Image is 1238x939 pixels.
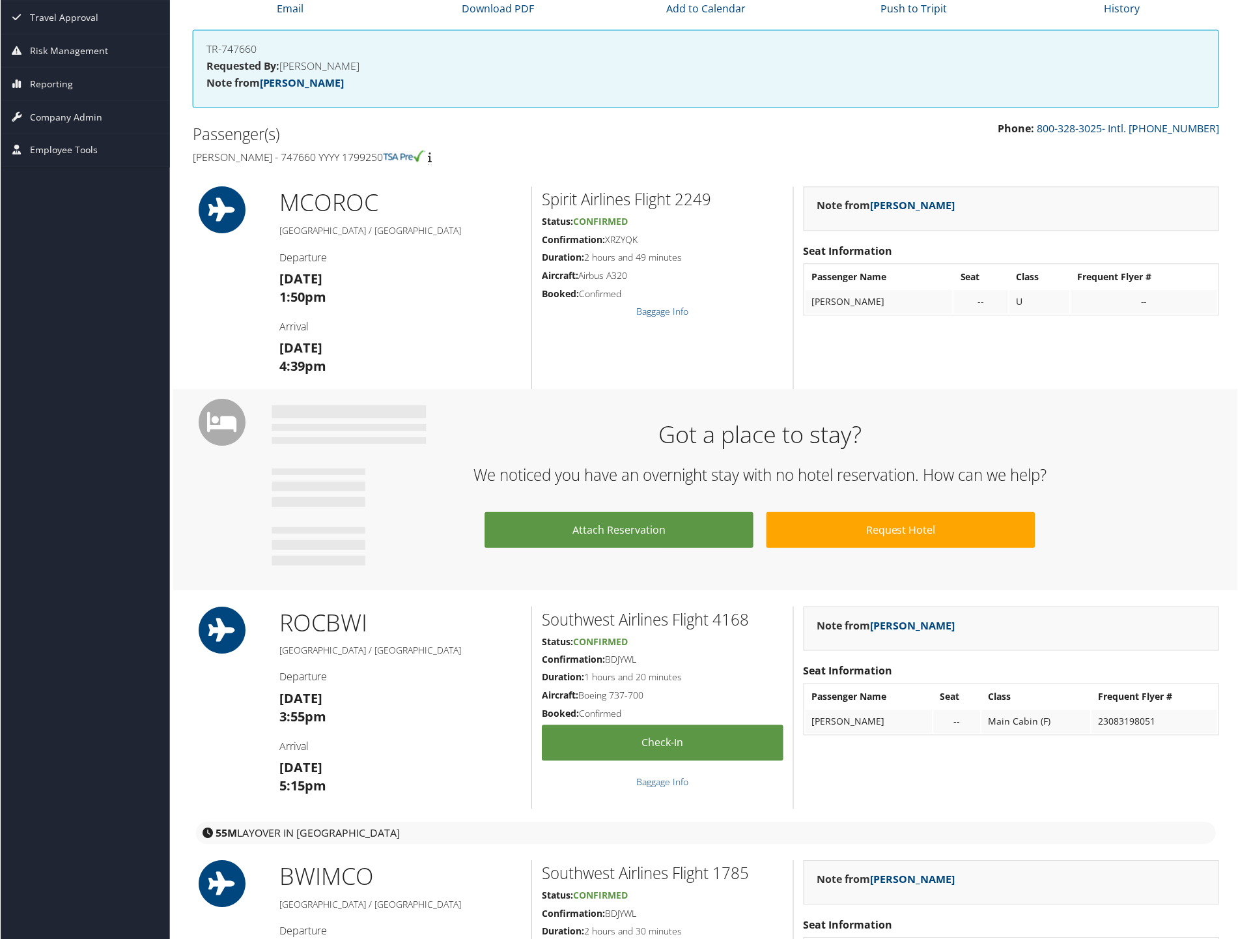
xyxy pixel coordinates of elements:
[573,216,628,228] span: Confirmed
[192,151,696,165] h4: [PERSON_NAME] - 747660 YYYY 1799250
[806,686,933,710] th: Passenger Name
[279,320,522,334] h4: Arrival
[804,244,893,259] strong: Seat Information
[279,251,522,265] h4: Departure
[961,296,1002,308] div: --
[542,234,783,247] h5: XRZYQK
[1071,266,1218,289] th: Frequent Flyer #
[871,873,955,888] a: [PERSON_NAME]
[542,908,605,921] strong: Confirmation:
[542,270,783,283] h5: Airbus A320
[542,926,783,939] h5: 2 hours and 30 minutes
[29,68,72,100] span: Reporting
[806,291,953,314] td: [PERSON_NAME]
[279,760,322,777] strong: [DATE]
[1010,291,1070,314] td: U
[871,199,955,213] a: [PERSON_NAME]
[259,76,344,90] a: [PERSON_NAME]
[817,199,955,213] strong: Note from
[279,645,522,658] h5: [GEOGRAPHIC_DATA] / [GEOGRAPHIC_DATA]
[542,252,783,265] h5: 2 hours and 49 minutes
[29,1,98,34] span: Travel Approval
[542,672,584,684] strong: Duration:
[542,609,783,631] h2: Southwest Airlines Flight 4168
[279,899,522,912] h5: [GEOGRAPHIC_DATA] / [GEOGRAPHIC_DATA]
[279,925,522,939] h4: Departure
[542,926,584,938] strong: Duration:
[279,187,522,220] h1: MCO ROC
[206,61,1206,71] h4: [PERSON_NAME]
[206,59,279,73] strong: Requested By:
[542,690,578,702] strong: Aircraft:
[542,216,573,228] strong: Status:
[998,122,1035,136] strong: Phone:
[573,890,628,903] span: Confirmed
[206,76,344,90] strong: Note from
[279,778,326,796] strong: 5:15pm
[279,861,522,894] h1: BWI MCO
[806,711,933,734] td: [PERSON_NAME]
[542,288,783,301] h5: Confirmed
[1078,296,1211,308] div: --
[806,266,953,289] th: Passenger Name
[542,636,573,648] strong: Status:
[29,101,102,134] span: Company Admin
[279,289,326,306] strong: 1:50pm
[279,358,326,375] strong: 4:39pm
[982,711,1091,734] td: Main Cabin (F)
[542,726,783,762] a: Check-in
[279,671,522,685] h4: Departure
[636,306,688,318] a: Baggage Info
[542,189,783,211] h2: Spirit Airlines Flight 2249
[542,654,783,667] h5: BDJYWL
[279,740,522,755] h4: Arrival
[767,513,1035,549] a: Request Hotel
[817,873,955,888] strong: Note from
[279,270,322,288] strong: [DATE]
[542,654,605,667] strong: Confirmation:
[982,686,1091,710] th: Class
[1092,686,1218,710] th: Frequent Flyer #
[542,234,605,246] strong: Confirmation:
[279,225,522,238] h5: [GEOGRAPHIC_DATA] / [GEOGRAPHIC_DATA]
[542,708,783,721] h5: Confirmed
[804,665,893,679] strong: Seat Information
[279,607,522,640] h1: ROC BWI
[29,134,97,167] span: Employee Tools
[804,919,893,933] strong: Seat Information
[542,672,783,685] h5: 1 hours and 20 minutes
[279,691,322,708] strong: [DATE]
[279,709,326,727] strong: 3:55pm
[542,288,579,300] strong: Booked:
[192,124,696,146] h2: Passenger(s)
[542,690,783,703] h5: Boeing 737-700
[954,266,1009,289] th: Seat
[29,35,107,67] span: Risk Management
[279,339,322,357] strong: [DATE]
[542,863,783,886] h2: Southwest Airlines Flight 1785
[206,44,1206,54] h4: TR-747660
[542,708,579,721] strong: Booked:
[1037,122,1220,136] a: 800-328-3025- Intl. [PHONE_NUMBER]
[817,619,955,633] strong: Note from
[215,827,236,841] strong: 55M
[871,619,955,633] a: [PERSON_NAME]
[195,823,1217,845] div: layover in [GEOGRAPHIC_DATA]
[542,890,573,903] strong: Status:
[485,513,753,549] a: Attach Reservation
[1092,711,1218,734] td: 23083198051
[1010,266,1070,289] th: Class
[542,252,584,264] strong: Duration:
[542,908,783,921] h5: BDJYWL
[542,270,578,282] strong: Aircraft:
[573,636,628,648] span: Confirmed
[934,686,981,710] th: Seat
[383,151,425,162] img: tsa-precheck.png
[636,777,688,789] a: Baggage Info
[940,717,974,729] div: --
